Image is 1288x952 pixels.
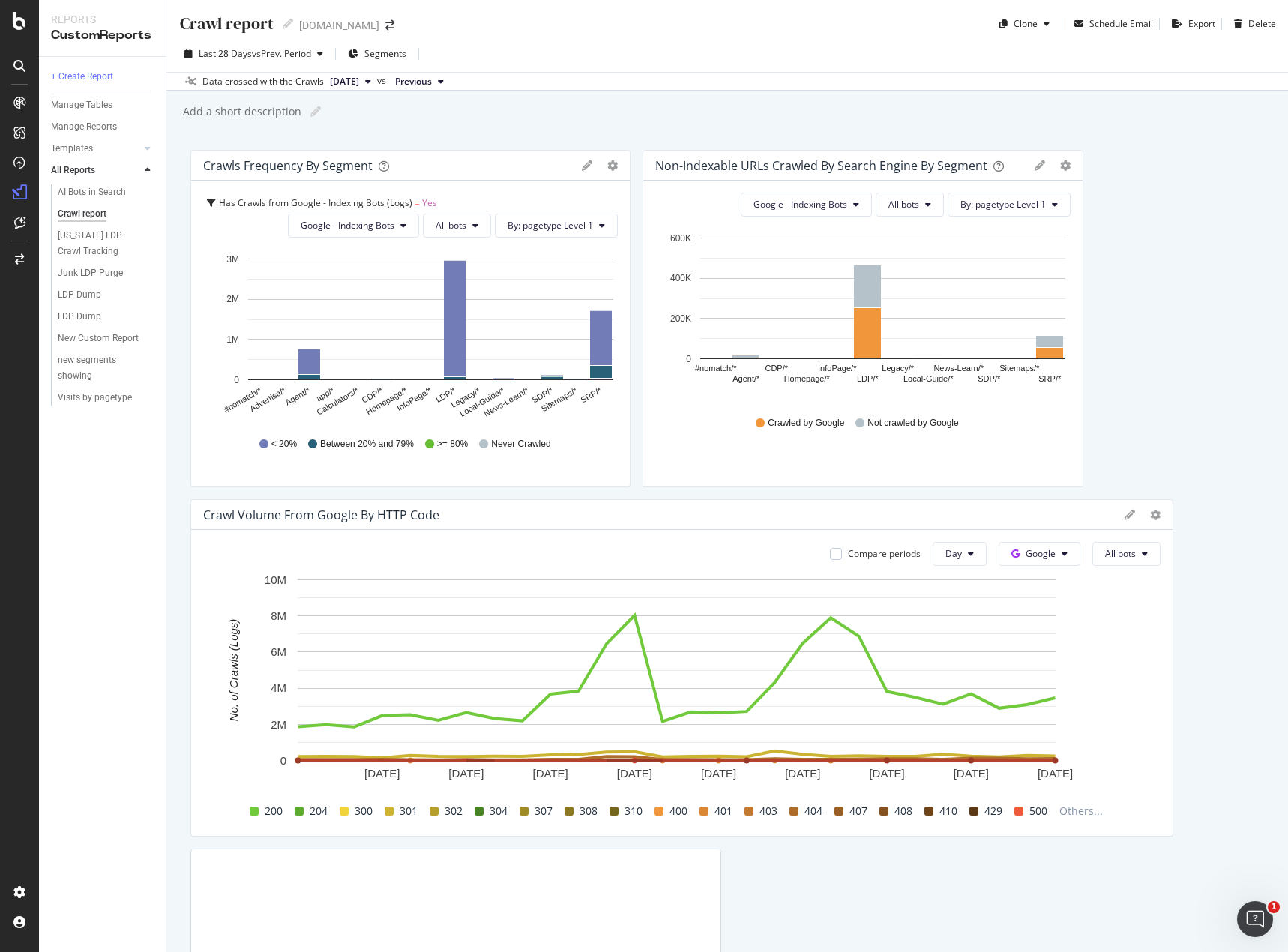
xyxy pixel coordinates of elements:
[58,265,155,281] a: Junk LDP Purge
[51,97,155,113] a: Manage Tables
[436,219,466,232] span: All bots
[423,214,491,238] button: All bots
[669,802,687,820] span: 400
[299,18,379,33] div: [DOMAIN_NAME]
[482,385,530,418] text: News-Learn/*
[219,196,412,209] span: Has Crawls from Google - Indexing Bots (Logs)
[1026,547,1056,560] span: Google
[271,438,297,451] span: < 20%
[51,12,154,27] div: Reports
[252,47,311,60] span: vs Prev. Period
[999,542,1080,566] button: Google
[1092,542,1161,566] button: All bots
[580,802,598,820] span: 308
[687,354,692,364] text: 0
[765,364,789,373] text: CDP/*
[226,254,239,265] text: 3M
[535,802,553,820] span: 307
[437,438,468,451] span: >= 80%
[714,802,732,820] span: 401
[301,219,394,232] span: Google - Indexing Bots
[227,619,240,722] text: No. of Crawls (Logs)
[984,802,1002,820] span: 429
[51,141,140,157] a: Templates
[271,681,286,694] text: 4M
[364,47,406,60] span: Segments
[58,184,155,200] a: AI Bots in Search
[324,73,377,91] button: [DATE]
[759,802,777,820] span: 403
[58,390,155,406] a: Visits by pagetype
[283,19,293,29] i: Edit report name
[849,802,867,820] span: 407
[753,198,847,211] span: Google - Indexing Bots
[530,385,555,405] text: SDP/*
[265,573,286,586] text: 10M
[58,265,123,281] div: Junk LDP Purge
[894,802,912,820] span: 408
[320,438,414,451] span: Between 20% and 79%
[58,287,155,303] a: LDP Dump
[625,802,643,820] span: 310
[1166,12,1215,36] button: Export
[51,119,155,135] a: Manage Reports
[178,42,329,66] button: Last 28 DaysvsPrev. Period
[395,75,432,88] span: Previous
[51,27,154,44] div: CustomReports
[999,364,1040,373] text: Sitemaps/*
[1248,17,1276,30] div: Delete
[395,385,433,412] text: InfoPage/*
[869,767,904,780] text: [DATE]
[670,233,691,244] text: 600K
[903,374,954,383] text: Local-Guide/*
[265,802,283,820] span: 200
[818,364,857,373] text: InfoPage/*
[203,250,613,424] div: A chart.
[768,417,844,430] span: Crawled by Google
[978,374,1002,383] text: SDP/*
[848,547,921,560] div: Compare periods
[1039,374,1062,383] text: SRP/*
[445,802,463,820] span: 302
[422,196,437,209] span: Yes
[804,802,822,820] span: 404
[58,206,106,222] div: Crawl report
[415,196,420,209] span: =
[948,193,1071,217] button: By: pagetype Level 1
[51,97,112,113] div: Manage Tables
[934,364,984,373] text: News-Learn/*
[1038,767,1073,780] text: [DATE]
[741,193,872,217] button: Google - Indexing Bots
[226,334,239,345] text: 1M
[933,542,987,566] button: Day
[448,767,484,780] text: [DATE]
[607,160,618,171] div: gear
[784,374,831,383] text: Homepage/*
[670,313,691,324] text: 200K
[491,438,550,451] span: Never Crawled
[280,754,286,767] text: 0
[695,364,737,373] text: #nomatch/*
[1029,802,1047,820] span: 500
[655,158,987,173] div: Non-Indexable URLs Crawled By Search Engine By Segment
[857,374,879,383] text: LDP/*
[540,385,580,413] text: Sitemaps/*
[655,229,1065,403] svg: A chart.
[58,390,132,406] div: Visits by pagetype
[882,364,915,373] text: Legacy/*
[939,802,957,820] span: 410
[1014,17,1038,30] div: Clone
[355,802,373,820] span: 300
[579,385,604,405] text: SRP/*
[51,163,140,178] a: All Reports
[178,12,274,35] div: Crawl report
[1237,901,1273,937] iframe: Intercom live chat
[449,385,482,409] text: Legacy/*
[701,767,736,780] text: [DATE]
[58,309,101,325] div: LDP Dump
[945,547,962,560] span: Day
[1228,12,1276,36] button: Delete
[190,499,1173,837] div: Crawl Volume from Google by HTTP CodeCompare periodsDayGoogleAll botsA chart.20020430030130230430...
[51,69,155,85] a: + Create Report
